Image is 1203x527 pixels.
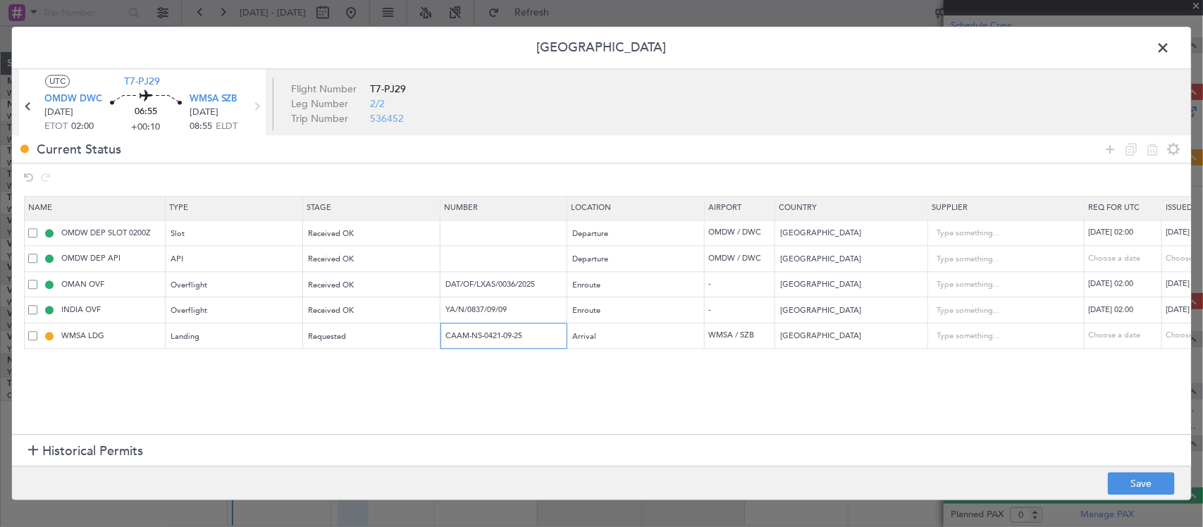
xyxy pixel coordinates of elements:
[1108,473,1175,495] button: Save
[1088,228,1161,240] div: [DATE] 02:00
[12,27,1191,69] header: [GEOGRAPHIC_DATA]
[937,223,1063,244] input: Type something...
[1088,253,1161,265] div: Choose a date
[1088,330,1161,342] div: Choose a date
[932,202,968,213] span: Supplier
[937,275,1063,296] input: Type something...
[937,300,1063,321] input: Type something...
[937,326,1063,347] input: Type something...
[1088,279,1161,291] div: [DATE] 02:00
[1088,202,1140,213] span: Req For Utc
[937,249,1063,270] input: Type something...
[1088,304,1161,316] div: [DATE] 02:00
